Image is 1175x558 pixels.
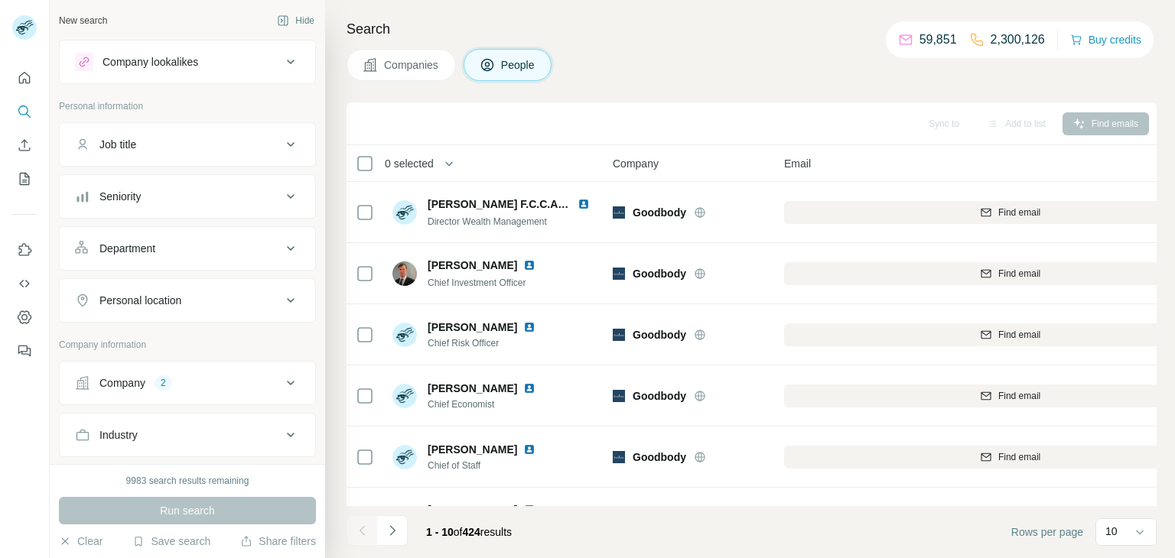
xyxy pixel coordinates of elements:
span: [PERSON_NAME] [428,502,517,517]
p: 2,300,126 [991,31,1045,49]
span: 0 selected [385,156,434,171]
span: Goodbody [633,205,686,220]
div: Seniority [99,189,141,204]
div: Company [99,375,145,391]
span: Find email [998,328,1040,342]
p: Company information [59,338,316,352]
span: [PERSON_NAME] [428,442,517,457]
span: Chief Economist [428,397,542,411]
span: of [454,526,463,538]
span: Goodbody [633,388,686,404]
button: Save search [132,534,210,549]
button: Industry [60,417,315,453]
img: Avatar [392,261,417,286]
img: Avatar [392,445,417,469]
span: Goodbody [633,449,686,465]
button: Dashboard [12,303,37,331]
span: Goodbody [633,266,686,281]
button: Company2 [60,365,315,401]
p: 10 [1105,524,1118,539]
button: Feedback [12,337,37,365]
span: Chief Investment Officer [428,277,526,288]
div: Job title [99,137,136,152]
h4: Search [347,18,1157,40]
img: Logo of Goodbody [613,329,625,341]
span: Find email [998,389,1040,403]
span: results [426,526,512,538]
div: Personal location [99,293,181,308]
img: Logo of Goodbody [613,451,625,463]
button: Personal location [60,282,315,319]
span: Email [784,156,811,171]
div: 2 [155,376,172,390]
span: Find email [998,267,1040,281]
button: Quick start [12,64,37,92]
img: LinkedIn logo [523,382,535,394]
span: [PERSON_NAME] [428,258,517,273]
button: My lists [12,165,37,193]
button: Clear [59,534,103,549]
span: Find email [998,206,1040,219]
button: Search [12,98,37,125]
div: New search [59,14,107,28]
img: Avatar [392,384,417,408]
img: LinkedIn logo [523,504,535,516]
span: Company [613,156,659,171]
button: Department [60,230,315,267]
span: Chief Risk Officer [428,336,542,350]
button: Seniority [60,178,315,215]
span: Companies [384,57,440,73]
button: Use Surfe on LinkedIn [12,236,37,264]
img: Logo of Goodbody [613,390,625,402]
button: Company lookalikes [60,44,315,80]
span: 1 - 10 [426,526,454,538]
div: Industry [99,427,138,443]
div: Company lookalikes [103,54,198,70]
button: Job title [60,126,315,163]
button: Navigate to next page [377,515,408,546]
span: [PERSON_NAME] [428,381,517,396]
img: LinkedIn logo [523,321,535,333]
img: Avatar [392,200,417,225]
span: Rows per page [1011,524,1083,540]
img: LinkedIn logo [523,443,535,456]
span: [PERSON_NAME] F.C.C.A. A.I.T.I QFA [428,198,617,210]
span: Director Wealth Management [428,216,547,227]
span: People [501,57,536,73]
span: Goodbody [633,327,686,342]
img: LinkedIn logo [523,259,535,271]
img: LinkedIn logo [578,198,590,210]
img: Logo of Goodbody [613,268,625,280]
span: Find email [998,450,1040,464]
p: 59,851 [919,31,957,49]
img: Avatar [392,323,417,347]
p: Personal information [59,99,316,113]
button: Use Surfe API [12,270,37,297]
span: [PERSON_NAME] [428,320,517,335]
span: Chief of Staff [428,459,542,472]
img: Logo of Goodbody [613,206,625,219]
button: Buy credits [1070,29,1141,50]
button: Hide [266,9,325,32]
div: 9983 search results remaining [126,474,249,488]
button: Enrich CSV [12,131,37,159]
span: 424 [463,526,480,538]
div: Department [99,241,155,256]
img: Avatar [392,506,417,530]
button: Share filters [240,534,316,549]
